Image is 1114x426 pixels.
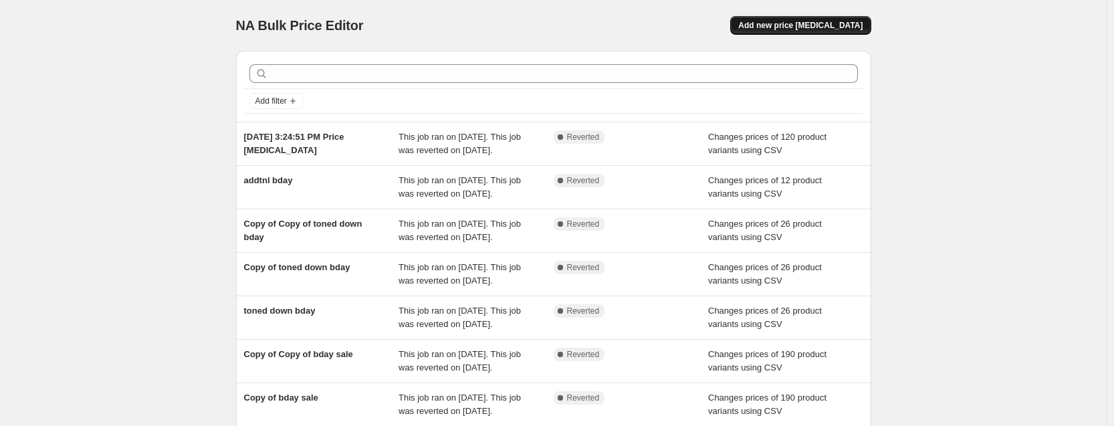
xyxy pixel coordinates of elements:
span: NA Bulk Price Editor [236,18,364,33]
span: This job ran on [DATE]. This job was reverted on [DATE]. [399,262,521,286]
span: Reverted [567,175,600,186]
span: [DATE] 3:24:51 PM Price [MEDICAL_DATA] [244,132,344,155]
span: Reverted [567,393,600,403]
span: Copy of bday sale [244,393,318,403]
span: Changes prices of 26 product variants using CSV [708,306,822,329]
span: Changes prices of 12 product variants using CSV [708,175,822,199]
span: Copy of toned down bday [244,262,350,272]
span: Reverted [567,219,600,229]
span: Reverted [567,262,600,273]
span: This job ran on [DATE]. This job was reverted on [DATE]. [399,175,521,199]
span: Changes prices of 190 product variants using CSV [708,349,826,372]
button: Add filter [249,93,303,109]
span: Add filter [255,96,287,106]
span: Copy of Copy of toned down bday [244,219,362,242]
span: addtnl bday [244,175,293,185]
span: This job ran on [DATE]. This job was reverted on [DATE]. [399,349,521,372]
span: This job ran on [DATE]. This job was reverted on [DATE]. [399,132,521,155]
span: Reverted [567,306,600,316]
span: Changes prices of 120 product variants using CSV [708,132,826,155]
span: Changes prices of 190 product variants using CSV [708,393,826,416]
span: Reverted [567,132,600,142]
span: This job ran on [DATE]. This job was reverted on [DATE]. [399,219,521,242]
button: Add new price [MEDICAL_DATA] [730,16,871,35]
span: This job ran on [DATE]. This job was reverted on [DATE]. [399,306,521,329]
span: Changes prices of 26 product variants using CSV [708,219,822,242]
span: Add new price [MEDICAL_DATA] [738,20,863,31]
span: toned down bday [244,306,316,316]
span: Reverted [567,349,600,360]
span: Changes prices of 26 product variants using CSV [708,262,822,286]
span: Copy of Copy of bday sale [244,349,353,359]
span: This job ran on [DATE]. This job was reverted on [DATE]. [399,393,521,416]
